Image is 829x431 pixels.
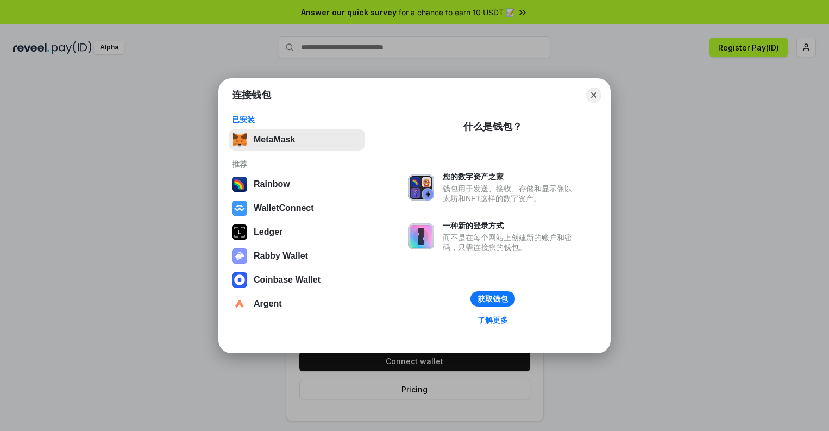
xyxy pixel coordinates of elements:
img: svg+xml,%3Csvg%20xmlns%3D%22http%3A%2F%2Fwww.w3.org%2F2000%2Fsvg%22%20width%3D%2228%22%20height%3... [232,224,247,240]
div: MetaMask [254,135,295,145]
button: Argent [229,293,365,315]
button: Coinbase Wallet [229,269,365,291]
div: Ledger [254,227,282,237]
button: Ledger [229,221,365,243]
div: Rabby Wallet [254,251,308,261]
img: svg+xml,%3Csvg%20width%3D%2228%22%20height%3D%2228%22%20viewBox%3D%220%200%2028%2028%22%20fill%3D... [232,272,247,288]
div: 什么是钱包？ [463,120,522,133]
img: svg+xml,%3Csvg%20xmlns%3D%22http%3A%2F%2Fwww.w3.org%2F2000%2Fsvg%22%20fill%3D%22none%22%20viewBox... [232,248,247,264]
h1: 连接钱包 [232,89,271,102]
a: 了解更多 [471,313,514,327]
img: svg+xml,%3Csvg%20width%3D%2228%22%20height%3D%2228%22%20viewBox%3D%220%200%2028%2028%22%20fill%3D... [232,201,247,216]
img: svg+xml,%3Csvg%20fill%3D%22none%22%20height%3D%2233%22%20viewBox%3D%220%200%2035%2033%22%20width%... [232,132,247,147]
img: svg+xml,%3Csvg%20xmlns%3D%22http%3A%2F%2Fwww.w3.org%2F2000%2Fsvg%22%20fill%3D%22none%22%20viewBox... [408,223,434,249]
button: WalletConnect [229,197,365,219]
button: Rabby Wallet [229,245,365,267]
div: 了解更多 [478,315,508,325]
div: 已安装 [232,115,362,124]
img: svg+xml,%3Csvg%20width%3D%22120%22%20height%3D%22120%22%20viewBox%3D%220%200%20120%20120%22%20fil... [232,177,247,192]
button: MetaMask [229,129,365,151]
div: 钱包用于发送、接收、存储和显示像以太坊和NFT这样的数字资产。 [443,184,577,203]
div: WalletConnect [254,203,314,213]
div: Coinbase Wallet [254,275,321,285]
button: Close [586,88,601,103]
div: 一种新的登录方式 [443,221,577,230]
div: 而不是在每个网站上创建新的账户和密码，只需连接您的钱包。 [443,233,577,252]
img: svg+xml,%3Csvg%20width%3D%2228%22%20height%3D%2228%22%20viewBox%3D%220%200%2028%2028%22%20fill%3D... [232,296,247,311]
div: 您的数字资产之家 [443,172,577,182]
div: 推荐 [232,159,362,169]
div: Argent [254,299,282,309]
button: 获取钱包 [470,291,515,307]
img: svg+xml,%3Csvg%20xmlns%3D%22http%3A%2F%2Fwww.w3.org%2F2000%2Fsvg%22%20fill%3D%22none%22%20viewBox... [408,174,434,201]
button: Rainbow [229,173,365,195]
div: 获取钱包 [478,294,508,304]
div: Rainbow [254,179,290,189]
